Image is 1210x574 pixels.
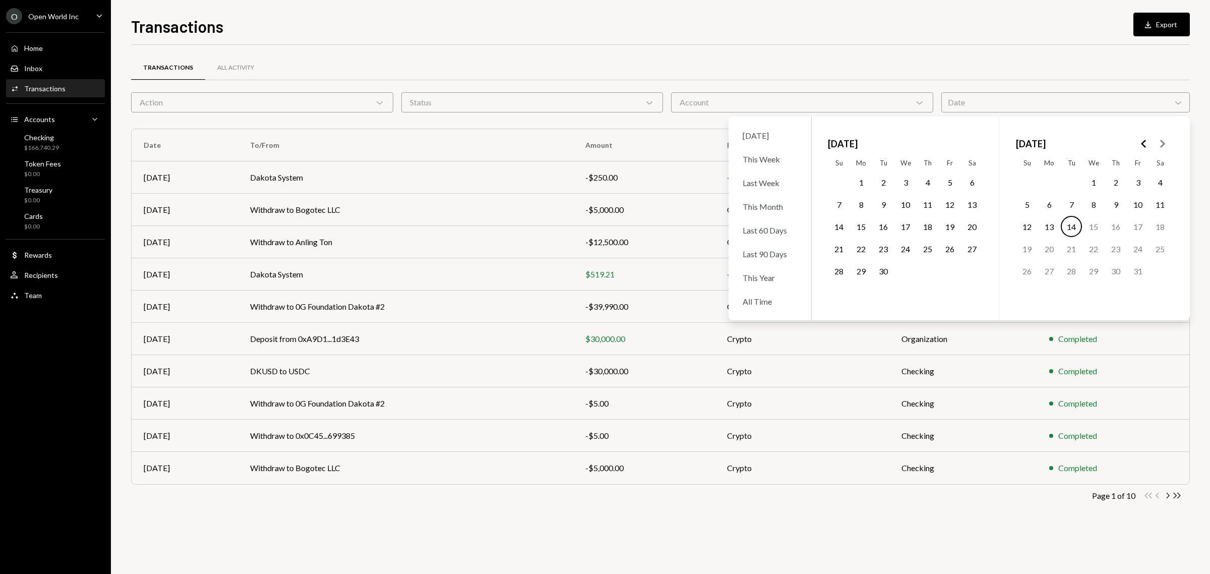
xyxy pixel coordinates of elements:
button: Monday, October 13th, 2025 [1039,216,1060,237]
td: Deposit from 0xA9D1...1d3E43 [238,323,573,355]
div: Token Fees [24,159,61,168]
button: Friday, September 12th, 2025 [939,194,960,215]
button: Sunday, September 14th, 2025 [828,216,850,237]
div: [DATE] [144,397,226,410]
div: [DATE] [737,125,803,146]
div: -$5.00 [585,397,703,410]
div: All Time [737,291,803,312]
div: Open World Inc [28,12,79,21]
th: Tuesday [872,155,894,171]
div: [DATE] [144,204,226,216]
td: Withdraw to Anling Ton [238,226,573,258]
button: Thursday, September 11th, 2025 [917,194,938,215]
th: Monday [850,155,872,171]
td: Checking [889,452,1037,484]
button: Thursday, September 4th, 2025 [917,171,938,193]
div: Home [24,44,43,52]
button: Tuesday, October 21st, 2025 [1061,238,1082,259]
button: Monday, October 27th, 2025 [1039,260,1060,281]
button: Wednesday, October 15th, 2025 [1083,216,1104,237]
button: Thursday, September 25th, 2025 [917,238,938,259]
button: Export [1133,13,1190,36]
button: Tuesday, September 2nd, 2025 [873,171,894,193]
button: Saturday, October 25th, 2025 [1149,238,1171,259]
button: Monday, September 15th, 2025 [851,216,872,237]
div: Transactions [24,84,66,93]
button: Go to the Previous Month [1135,135,1153,153]
td: Dakota System [238,161,573,194]
div: This Year [737,267,803,289]
td: Checking [889,355,1037,387]
div: Recipients [24,271,58,279]
div: Rewards [24,251,52,259]
div: $0.00 [24,170,61,179]
th: Monday [1038,155,1060,171]
th: Date [132,129,238,161]
td: Withdraw to 0G Foundation Dakota #2 [238,387,573,420]
button: Friday, October 31st, 2025 [1127,260,1148,281]
button: Wednesday, September 3rd, 2025 [895,171,916,193]
button: Saturday, September 6th, 2025 [961,171,983,193]
td: Crypto [715,323,889,355]
button: Monday, September 29th, 2025 [851,260,872,281]
button: Go to the Next Month [1153,135,1171,153]
div: Cards [24,212,43,220]
button: Thursday, September 18th, 2025 [917,216,938,237]
td: Withdraw to 0G Foundation Dakota #2 [238,291,573,323]
button: Wednesday, September 10th, 2025 [895,194,916,215]
button: Saturday, October 11th, 2025 [1149,194,1171,215]
div: Inbox [24,64,42,73]
button: Saturday, October 18th, 2025 [1149,216,1171,237]
a: Treasury$0.00 [6,183,105,207]
td: Crypto [715,291,889,323]
div: -$39,990.00 [585,301,703,313]
th: Amount [573,129,715,161]
th: Friday [1127,155,1149,171]
div: Last 60 Days [737,219,803,241]
button: Wednesday, September 24th, 2025 [895,238,916,259]
button: Friday, October 17th, 2025 [1127,216,1148,237]
button: Monday, September 22nd, 2025 [851,238,872,259]
button: Sunday, October 19th, 2025 [1016,238,1038,259]
button: Tuesday, September 9th, 2025 [873,194,894,215]
button: Friday, October 10th, 2025 [1127,194,1148,215]
a: Recipients [6,266,105,284]
td: Crypto [715,226,889,258]
div: $166,740.29 [24,144,59,152]
button: Wednesday, October 22nd, 2025 [1083,238,1104,259]
td: Checking [889,420,1037,452]
button: Thursday, October 2nd, 2025 [1105,171,1126,193]
button: Friday, September 19th, 2025 [939,216,960,237]
div: All Activity [217,64,254,72]
div: Treasury [24,186,52,194]
button: Thursday, October 30th, 2025 [1105,260,1126,281]
div: -$5,000.00 [585,462,703,474]
td: Dakota System [238,258,573,291]
td: Crypto [715,420,889,452]
a: Token Fees$0.00 [6,156,105,181]
button: Friday, October 3rd, 2025 [1127,171,1148,193]
h1: Transactions [131,16,223,36]
th: Friday [939,155,961,171]
div: -$250.00 [585,171,703,184]
button: Monday, September 8th, 2025 [851,194,872,215]
div: Completed [1058,333,1097,345]
a: Rewards [6,246,105,264]
button: Tuesday, September 23rd, 2025 [873,238,894,259]
div: Completed [1058,462,1097,474]
button: Today, Tuesday, October 14th, 2025 [1061,216,1082,237]
span: [DATE] [828,133,858,155]
div: [DATE] [144,171,226,184]
th: Thursday [1105,155,1127,171]
div: Date [941,92,1190,112]
a: Home [6,39,105,57]
div: -$12,500.00 [585,236,703,248]
span: [DATE] [1016,133,1046,155]
div: Completed [1058,365,1097,377]
td: Crypto [715,387,889,420]
div: [DATE] [144,333,226,345]
th: Thursday [917,155,939,171]
th: Sunday [828,155,850,171]
div: Page 1 of 10 [1092,491,1135,500]
button: Monday, September 1st, 2025 [851,171,872,193]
